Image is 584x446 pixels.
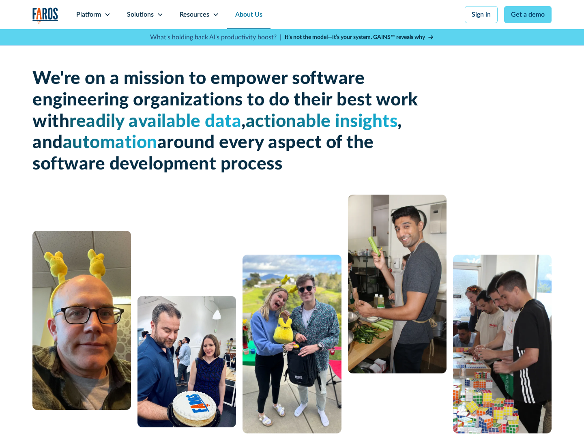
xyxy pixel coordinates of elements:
[150,32,281,42] p: What's holding back AI's productivity boost? |
[63,134,157,152] span: automation
[127,10,154,19] div: Solutions
[348,195,447,373] img: man cooking with celery
[76,10,101,19] div: Platform
[32,68,422,175] h1: We're on a mission to empower software engineering organizations to do their best work with , , a...
[246,113,398,131] span: actionable insights
[32,231,131,410] img: A man with glasses and a bald head wearing a yellow bunny headband.
[465,6,498,23] a: Sign in
[69,113,241,131] span: readily available data
[32,7,58,24] img: Logo of the analytics and reporting company Faros.
[180,10,209,19] div: Resources
[243,255,341,433] img: A man and a woman standing next to each other.
[285,33,434,42] a: It’s not the model—it’s your system. GAINS™ reveals why
[504,6,552,23] a: Get a demo
[453,255,552,433] img: 5 people constructing a puzzle from Rubik's cubes
[285,34,425,40] strong: It’s not the model—it’s your system. GAINS™ reveals why
[32,7,58,24] a: home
